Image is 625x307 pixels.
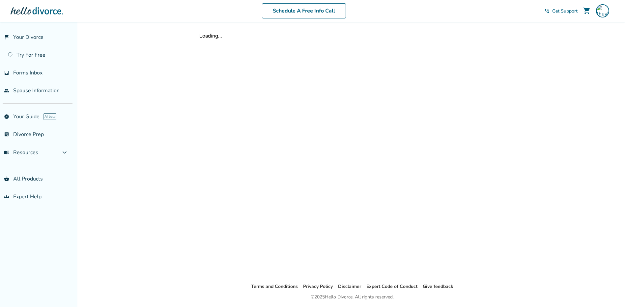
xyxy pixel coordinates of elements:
div: © 2025 Hello Divorce. All rights reserved. [311,293,394,301]
span: phone_in_talk [544,8,550,14]
span: menu_book [4,150,9,155]
li: Disclaimer [338,283,361,291]
a: Expert Code of Conduct [366,283,417,290]
img: thuykotero@gmail.com [596,4,609,17]
span: Resources [4,149,38,156]
span: shopping_cart [583,7,591,15]
span: groups [4,194,9,199]
li: Give feedback [423,283,453,291]
span: expand_more [61,149,69,156]
span: explore [4,114,9,119]
span: people [4,88,9,93]
span: Get Support [552,8,578,14]
a: Privacy Policy [303,283,333,290]
div: Loading... [199,32,505,40]
a: Schedule A Free Info Call [262,3,346,18]
span: list_alt_check [4,132,9,137]
span: AI beta [43,113,56,120]
a: Terms and Conditions [251,283,298,290]
a: phone_in_talkGet Support [544,8,578,14]
span: Forms Inbox [13,69,43,76]
span: inbox [4,70,9,75]
span: shopping_basket [4,176,9,181]
span: flag_2 [4,35,9,40]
